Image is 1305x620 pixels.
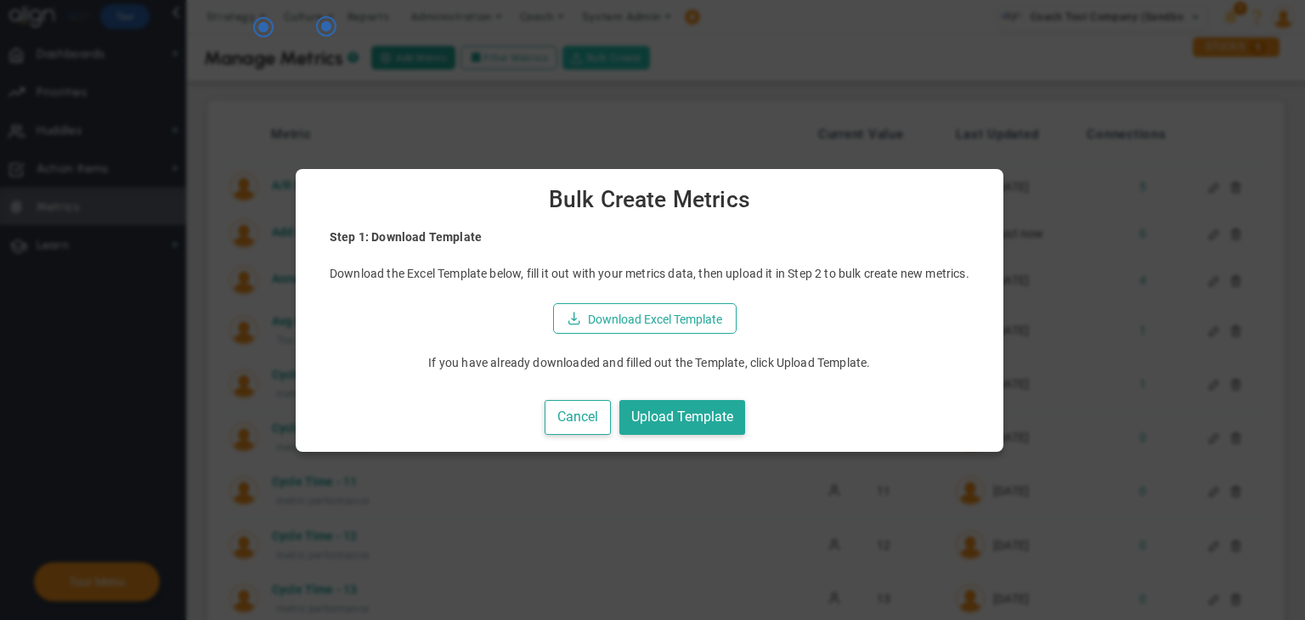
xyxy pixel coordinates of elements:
[553,303,737,334] button: Download Excel Template
[330,229,969,245] h4: Step 1: Download Template
[330,265,969,283] p: Download the Excel Template below, fill it out with your metrics data, then upload it in Step 2 t...
[330,354,969,371] p: If you have already downloaded and filled out the Template, click Upload Template.
[545,400,611,435] button: Cancel
[619,400,745,435] button: Upload Template
[309,186,990,214] span: Bulk Create Metrics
